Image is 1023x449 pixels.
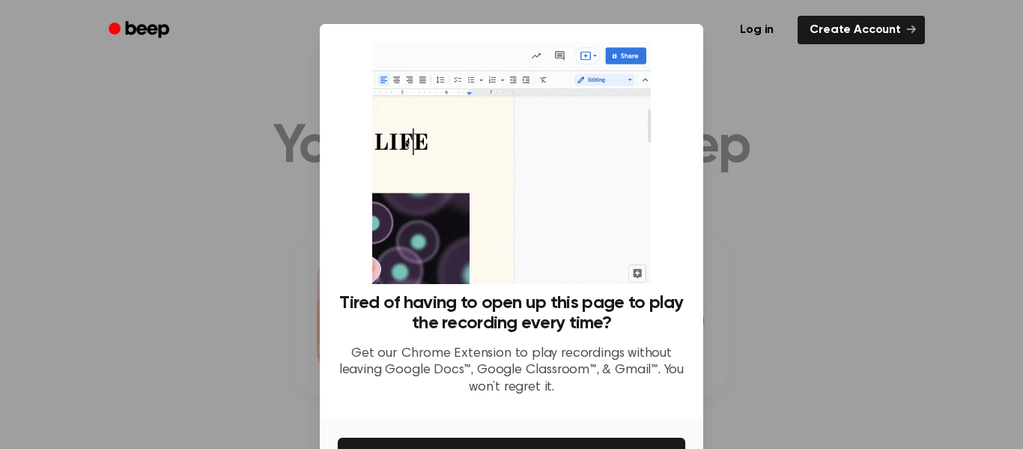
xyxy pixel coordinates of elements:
[338,346,685,397] p: Get our Chrome Extension to play recordings without leaving Google Docs™, Google Classroom™, & Gm...
[372,42,650,284] img: Beep extension in action
[98,16,183,45] a: Beep
[725,13,789,47] a: Log in
[798,16,925,44] a: Create Account
[338,293,685,334] h3: Tired of having to open up this page to play the recording every time?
